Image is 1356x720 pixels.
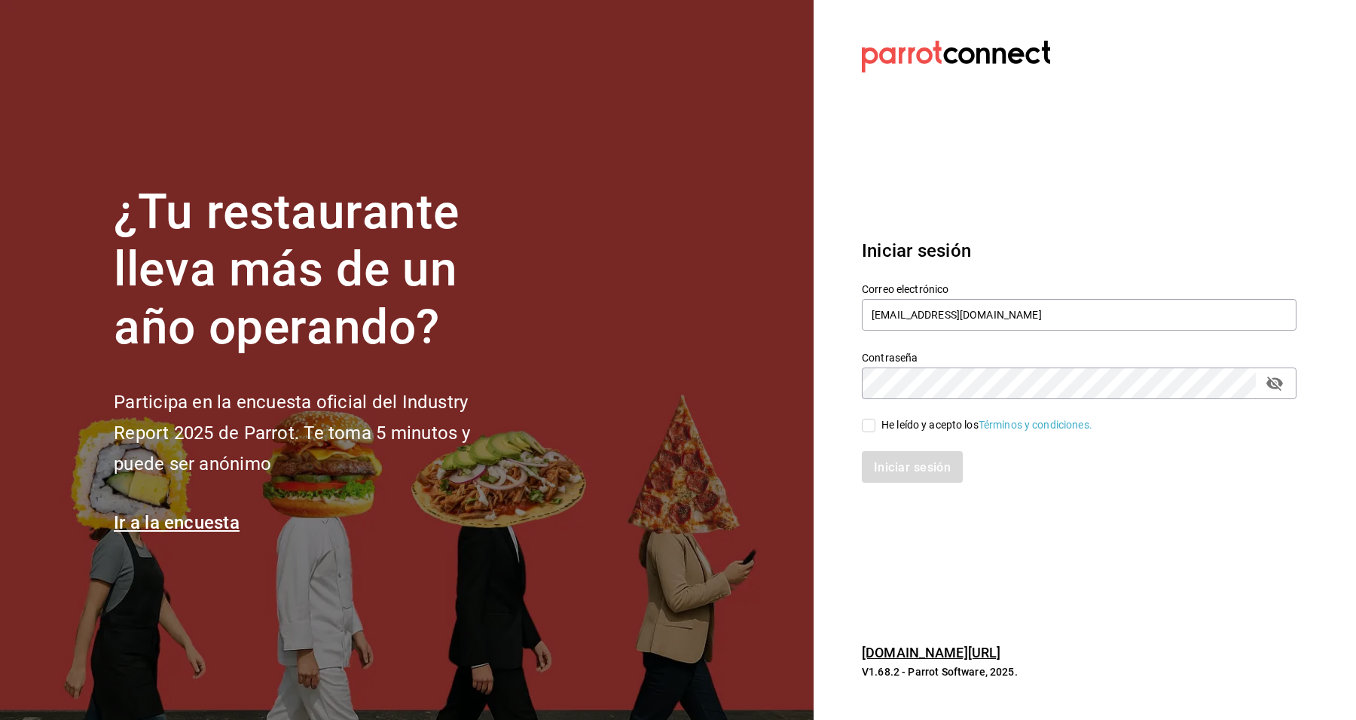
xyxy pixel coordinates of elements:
input: Ingresa tu correo electrónico [862,299,1296,331]
font: Participa en la encuesta oficial del Industry Report 2025 de Parrot. Te toma 5 minutos y puede se... [114,392,470,474]
a: [DOMAIN_NAME][URL] [862,645,1000,661]
a: Términos y condiciones. [979,419,1092,431]
font: Iniciar sesión [862,240,971,261]
a: Ir a la encuesta [114,512,240,533]
button: campo de contraseña [1262,371,1287,396]
font: Contraseña [862,351,918,363]
font: V1.68.2 - Parrot Software, 2025. [862,666,1018,678]
font: He leído y acepto los [881,419,979,431]
font: Correo electrónico [862,282,948,294]
font: ¿Tu restaurante lleva más de un año operando? [114,184,459,356]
